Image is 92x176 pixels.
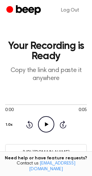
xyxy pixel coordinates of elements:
[55,3,86,18] a: Log Out
[79,107,87,114] span: 0:05
[4,161,88,172] span: Contact us
[6,4,42,17] a: Beep
[5,107,13,114] span: 0:00
[5,119,15,130] button: 1.0x
[5,67,87,83] p: Copy the link and paste it anywhere
[29,161,75,172] a: [EMAIL_ADDRESS][DOMAIN_NAME]
[5,41,87,61] h1: Your Recording is Ready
